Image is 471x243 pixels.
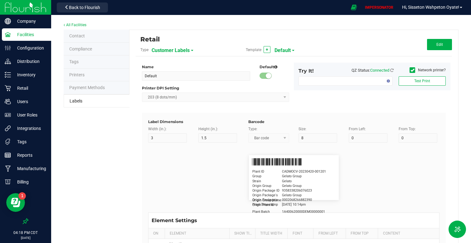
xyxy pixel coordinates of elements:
[69,5,100,10] span: Back to Flourish
[299,126,306,132] label: Size:
[252,183,282,188] span: Origin Group
[282,174,302,179] span: Gelato Group
[402,5,459,10] span: Hi, Sisseton Wahpeton Oyate!
[252,174,282,179] span: Group
[414,79,430,83] span: Test Print
[282,169,326,174] span: CADMOCV-20230420-001201
[11,178,48,186] p: Billing
[274,65,277,69] i: Setting a non-default template as the new default will also update the existing default. Default ...
[449,221,466,238] button: Toggle Menu
[266,47,268,52] span: +
[142,85,289,91] div: Printer DPI Setting
[57,2,108,12] button: Back to Flourish
[410,67,446,73] label: Network printer?
[152,47,190,53] a: Customer Labels
[64,23,86,27] a: All Facilities
[140,34,342,45] div: Retail
[252,198,282,207] span: Origin Package's Origin Plant ID
[5,31,11,38] inline-svg: Facilities
[11,151,48,159] p: Reports
[5,112,11,118] inline-svg: User Roles
[264,46,270,53] submit-button: Add new template
[11,111,48,119] p: User Roles
[3,236,48,240] p: [DATE]
[152,216,197,225] div: Element Settings
[165,228,229,239] th: Element
[252,179,282,184] span: Strain
[282,209,325,214] span: 1A400620000DEMO0000001
[11,125,48,132] p: Integrations
[252,188,282,193] span: Origin Package ID
[69,72,85,77] span: Printers
[378,228,439,239] th: Content
[274,45,291,56] span: Default
[69,59,79,64] span: Tags
[282,198,312,202] span: 0002068266882390
[282,193,302,198] span: Gelato Group
[142,64,250,70] div: Name
[140,45,148,55] span: Type
[282,183,302,188] span: Gelato Group
[370,68,389,73] span: Connected
[255,228,288,239] th: Title Width
[299,67,314,75] label: Try It!
[69,85,105,90] span: Payment Methods
[313,228,346,239] th: From Left
[3,230,48,236] p: 04:18 PM CDT
[252,193,282,203] span: Origin Package's Origin Group Name
[299,76,392,86] span: NO DATA FOUND
[246,45,261,55] span: Template
[347,1,361,13] span: Open Ecommerce Menu
[287,228,313,239] th: Font
[11,17,48,25] p: Company
[5,45,11,51] inline-svg: Configuration
[11,44,48,52] p: Configuration
[18,192,26,200] iframe: Resource center unread badge
[252,202,282,207] span: Plant Timestamp
[436,42,443,47] span: Edit
[5,125,11,131] inline-svg: Integrations
[11,58,48,65] p: Distribution
[5,72,11,78] inline-svg: Inventory
[148,228,165,239] th: On
[6,193,25,212] iframe: Resource center
[22,218,29,224] label: Pin the sidebar to full width on large screens
[148,126,167,132] label: Width (in.):
[252,209,282,214] span: Plant Batch
[349,126,366,132] label: From Left:
[282,179,292,184] span: Gelato
[198,126,218,132] label: Height (in.):
[5,58,11,64] inline-svg: Distribution
[427,39,452,50] button: Edit
[69,46,92,51] span: State Registry
[11,165,48,172] p: Manufacturing
[282,202,306,207] span: [DATE] 10:14pm
[248,119,439,125] div: Barcode
[11,71,48,79] p: Inventory
[346,228,378,239] th: From Top
[260,64,289,70] div: Default
[252,169,282,174] span: Plant ID
[11,31,48,38] p: Facilities
[282,188,312,193] span: 9358338206076023
[399,76,446,86] button: Test Print
[69,33,85,38] span: Contact
[248,126,257,132] label: Type:
[229,228,255,239] th: Show Title
[264,46,270,53] button: +
[152,45,190,56] span: Customer Labels
[11,84,48,92] p: Retail
[11,138,48,145] p: Tags
[5,85,11,91] inline-svg: Retail
[352,68,394,73] span: QZ Status:
[70,98,82,103] span: Label Maker
[5,98,11,105] inline-svg: Users
[362,5,396,10] p: IMPERSONATOR
[274,47,291,53] a: Default
[11,98,48,105] p: Users
[399,126,416,132] label: From Top:
[5,139,11,145] inline-svg: Tags
[5,18,11,24] inline-svg: Company
[5,165,11,172] inline-svg: Manufacturing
